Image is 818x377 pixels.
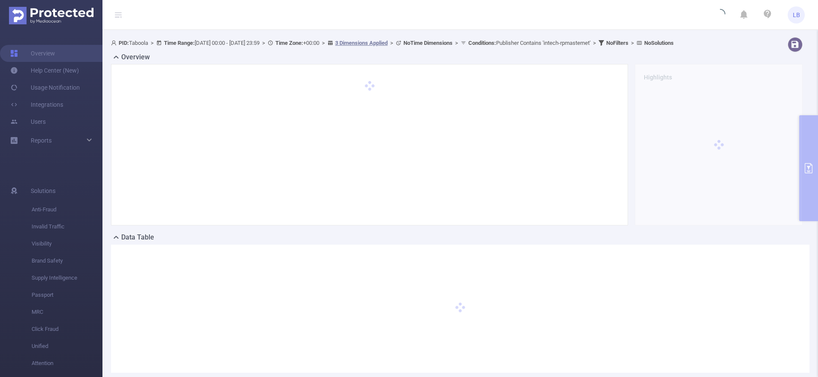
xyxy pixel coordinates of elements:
[121,52,150,62] h2: Overview
[10,113,46,130] a: Users
[31,182,56,199] span: Solutions
[32,218,102,235] span: Invalid Traffic
[32,235,102,252] span: Visibility
[10,62,79,79] a: Help Center (New)
[10,45,55,62] a: Overview
[590,40,599,46] span: >
[468,40,590,46] span: Publisher Contains 'intech-rpmasternet'
[32,321,102,338] span: Click Fraud
[31,132,52,149] a: Reports
[388,40,396,46] span: >
[275,40,303,46] b: Time Zone:
[32,269,102,286] span: Supply Intelligence
[9,7,93,24] img: Protected Media
[119,40,129,46] b: PID:
[628,40,637,46] span: >
[32,338,102,355] span: Unified
[31,137,52,144] span: Reports
[403,40,453,46] b: No Time Dimensions
[32,304,102,321] span: MRC
[10,79,80,96] a: Usage Notification
[606,40,628,46] b: No Filters
[32,201,102,218] span: Anti-Fraud
[111,40,119,46] i: icon: user
[644,40,674,46] b: No Solutions
[32,286,102,304] span: Passport
[453,40,461,46] span: >
[32,252,102,269] span: Brand Safety
[260,40,268,46] span: >
[111,40,674,46] span: Taboola [DATE] 00:00 - [DATE] 23:59 +00:00
[793,6,800,23] span: LB
[715,9,725,21] i: icon: loading
[468,40,496,46] b: Conditions :
[164,40,195,46] b: Time Range:
[32,355,102,372] span: Attention
[148,40,156,46] span: >
[10,96,63,113] a: Integrations
[121,232,154,243] h2: Data Table
[319,40,327,46] span: >
[335,40,388,46] u: 3 Dimensions Applied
